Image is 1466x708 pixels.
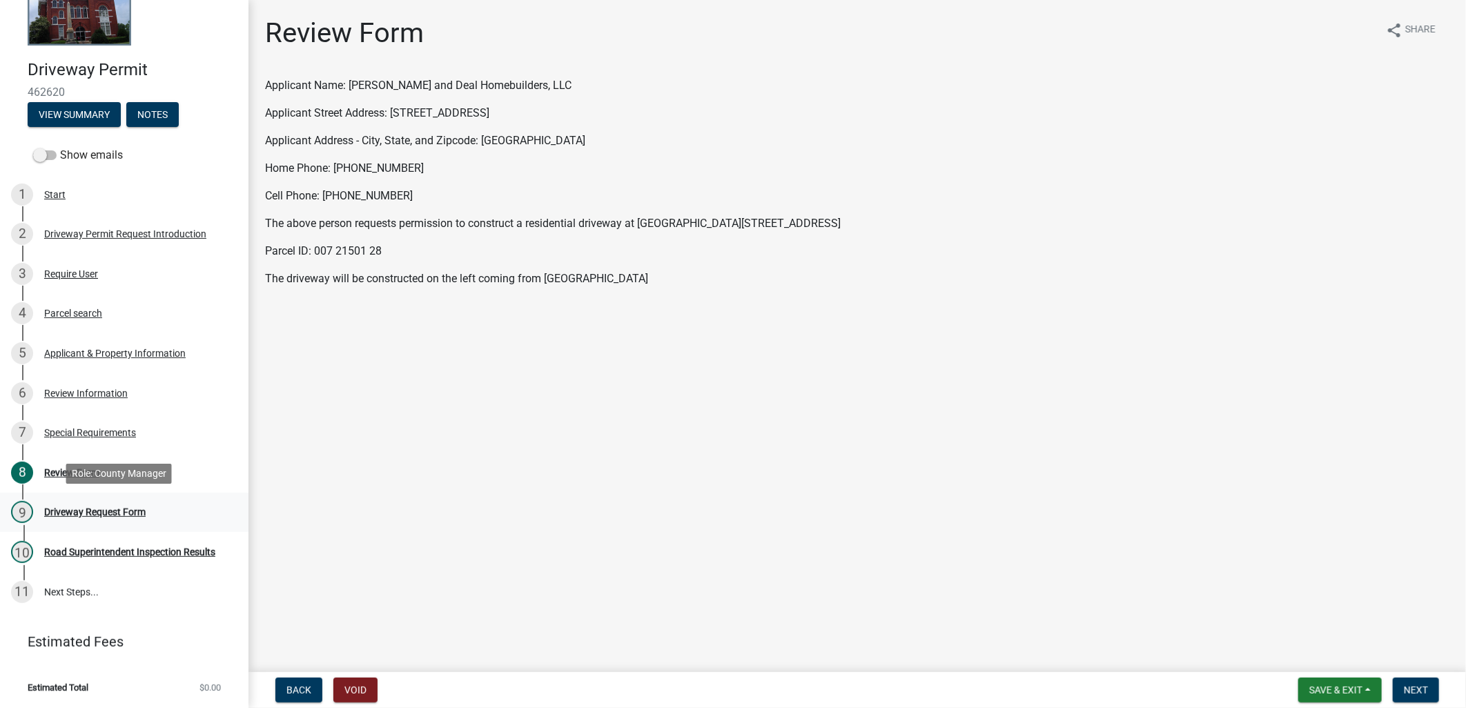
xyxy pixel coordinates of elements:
div: 10 [11,541,33,563]
div: 6 [11,382,33,404]
wm-modal-confirm: Summary [28,110,121,121]
label: Show emails [33,147,123,164]
button: shareShare [1375,17,1447,43]
button: Save & Exit [1298,678,1382,702]
p: Applicant Name: [PERSON_NAME] and Deal Homebuilders, LLC [265,77,1449,94]
button: Void [333,678,378,702]
p: Parcel ID: 007 21501 28 [265,243,1449,259]
h4: Driveway Permit [28,60,237,80]
div: 5 [11,342,33,364]
div: 11 [11,581,33,603]
button: Notes [126,102,179,127]
span: 462620 [28,86,221,99]
p: Applicant Street Address: [STREET_ADDRESS] [265,105,1449,121]
div: 1 [11,184,33,206]
a: Estimated Fees [11,628,226,656]
div: 9 [11,501,33,523]
div: Special Requirements [44,428,136,437]
div: Road Superintendent Inspection Results [44,547,215,557]
span: $0.00 [199,683,221,692]
div: Start [44,190,66,199]
div: 2 [11,223,33,245]
button: View Summary [28,102,121,127]
span: Estimated Total [28,683,88,692]
div: Parcel search [44,308,102,318]
div: Review Form [44,468,99,478]
p: The above person requests permission to construct a residential driveway at [GEOGRAPHIC_DATA][STR... [265,215,1449,232]
p: Cell Phone: [PHONE_NUMBER] [265,188,1449,204]
p: Home Phone: [PHONE_NUMBER] [265,160,1449,177]
p: The driveway will be constructed on the left coming from [GEOGRAPHIC_DATA] [265,271,1449,287]
div: Driveway Permit Request Introduction [44,229,206,239]
div: 3 [11,263,33,285]
div: Driveway Request Form [44,507,146,517]
div: 4 [11,302,33,324]
div: Review Information [44,389,128,398]
div: Role: County Manager [66,464,172,484]
div: 8 [11,462,33,484]
h1: Review Form [265,17,424,50]
span: Back [286,685,311,696]
div: Applicant & Property Information [44,348,186,358]
button: Back [275,678,322,702]
span: Next [1404,685,1428,696]
div: Require User [44,269,98,279]
span: Save & Exit [1309,685,1362,696]
p: Applicant Address - City, State, and Zipcode: [GEOGRAPHIC_DATA] [265,132,1449,149]
div: 7 [11,422,33,444]
wm-modal-confirm: Notes [126,110,179,121]
button: Next [1393,678,1439,702]
span: Share [1405,22,1436,39]
i: share [1386,22,1403,39]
